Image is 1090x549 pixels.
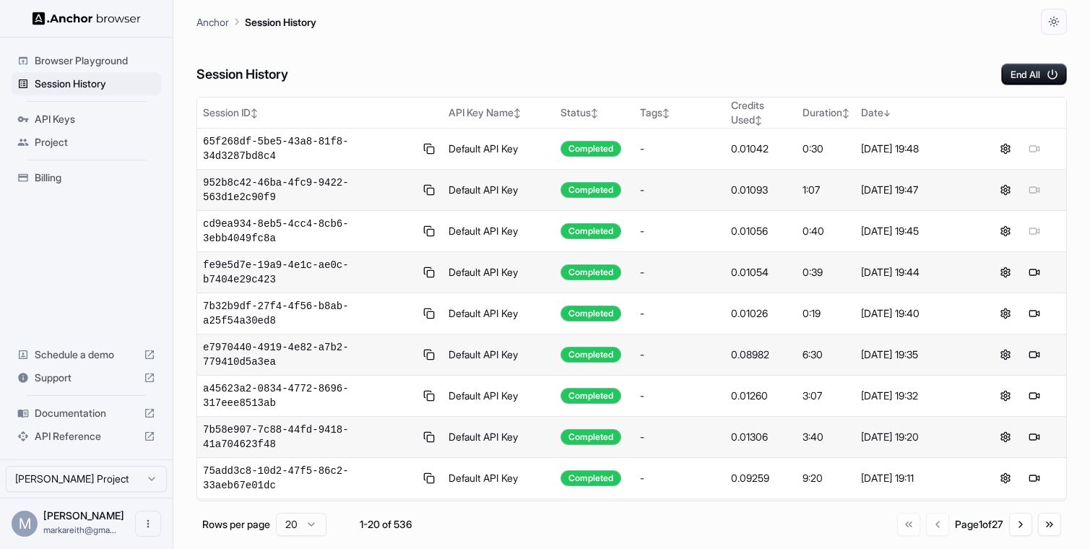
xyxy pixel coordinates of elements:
[245,14,316,30] p: Session History
[640,183,719,197] div: -
[35,53,155,68] span: Browser Playground
[35,112,155,126] span: API Keys
[35,371,138,385] span: Support
[449,105,549,120] div: API Key Name
[203,176,415,204] span: 952b8c42-46ba-4fc9-9422-563d1e2c90f9
[561,347,621,363] div: Completed
[755,115,762,126] span: ↕
[842,108,849,118] span: ↕
[203,423,415,451] span: 7b58e907-7c88-44fd-9418-41a704623f48
[443,499,555,540] td: Default API Key
[203,381,415,410] span: a45623a2-0834-4772-8696-317eee8513ab
[43,524,116,535] span: markareith@gmail.com
[203,258,415,287] span: fe9e5d7e-19a9-4e1c-ae0c-b7404e29c423
[33,12,141,25] img: Anchor Logo
[514,108,521,118] span: ↕
[443,293,555,334] td: Default API Key
[640,471,719,485] div: -
[1001,64,1067,85] button: End All
[35,347,138,362] span: Schedule a demo
[561,470,621,486] div: Completed
[12,131,161,154] div: Project
[640,430,719,444] div: -
[640,389,719,403] div: -
[203,464,415,493] span: 75add3c8-10d2-47f5-86c2-33aeb67e01dc
[803,471,849,485] div: 9:20
[443,170,555,211] td: Default API Key
[12,366,161,389] div: Support
[196,14,229,30] p: Anchor
[640,105,719,120] div: Tags
[203,299,415,328] span: 7b32b9df-27f4-4f56-b8ab-a25f54a30ed8
[12,343,161,366] div: Schedule a demo
[861,265,969,280] div: [DATE] 19:44
[35,135,155,150] span: Project
[803,430,849,444] div: 3:40
[883,108,891,118] span: ↓
[640,306,719,321] div: -
[35,406,138,420] span: Documentation
[640,347,719,362] div: -
[955,517,1003,532] div: Page 1 of 27
[861,430,969,444] div: [DATE] 19:20
[561,264,621,280] div: Completed
[803,347,849,362] div: 6:30
[12,511,38,537] div: M
[731,347,791,362] div: 0.08982
[561,223,621,239] div: Completed
[203,134,415,163] span: 65f268df-5be5-43a8-81f8-34d3287bd8c4
[662,108,670,118] span: ↕
[443,334,555,376] td: Default API Key
[861,389,969,403] div: [DATE] 19:32
[803,265,849,280] div: 0:39
[196,64,288,85] h6: Session History
[861,142,969,156] div: [DATE] 19:48
[803,389,849,403] div: 3:07
[861,306,969,321] div: [DATE] 19:40
[43,509,124,522] span: Mark Reith
[731,306,791,321] div: 0.01026
[196,14,316,30] nav: breadcrumb
[591,108,598,118] span: ↕
[443,376,555,417] td: Default API Key
[803,142,849,156] div: 0:30
[203,105,437,120] div: Session ID
[561,105,628,120] div: Status
[561,141,621,157] div: Completed
[803,306,849,321] div: 0:19
[203,217,415,246] span: cd9ea934-8eb5-4cc4-8cb6-3ebb4049fc8a
[35,77,155,91] span: Session History
[640,224,719,238] div: -
[731,142,791,156] div: 0.01042
[561,429,621,445] div: Completed
[861,347,969,362] div: [DATE] 19:35
[731,224,791,238] div: 0.01056
[350,517,422,532] div: 1-20 of 536
[640,142,719,156] div: -
[861,224,969,238] div: [DATE] 19:45
[731,471,791,485] div: 0.09259
[561,388,621,404] div: Completed
[731,98,791,127] div: Credits Used
[803,183,849,197] div: 1:07
[443,211,555,252] td: Default API Key
[443,458,555,499] td: Default API Key
[731,183,791,197] div: 0.01093
[251,108,258,118] span: ↕
[861,471,969,485] div: [DATE] 19:11
[443,417,555,458] td: Default API Key
[803,105,849,120] div: Duration
[443,252,555,293] td: Default API Key
[135,511,161,537] button: Open menu
[12,166,161,189] div: Billing
[202,517,270,532] p: Rows per page
[12,72,161,95] div: Session History
[443,129,555,170] td: Default API Key
[12,425,161,448] div: API Reference
[803,224,849,238] div: 0:40
[731,430,791,444] div: 0.01306
[35,429,138,444] span: API Reference
[12,49,161,72] div: Browser Playground
[861,183,969,197] div: [DATE] 19:47
[35,170,155,185] span: Billing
